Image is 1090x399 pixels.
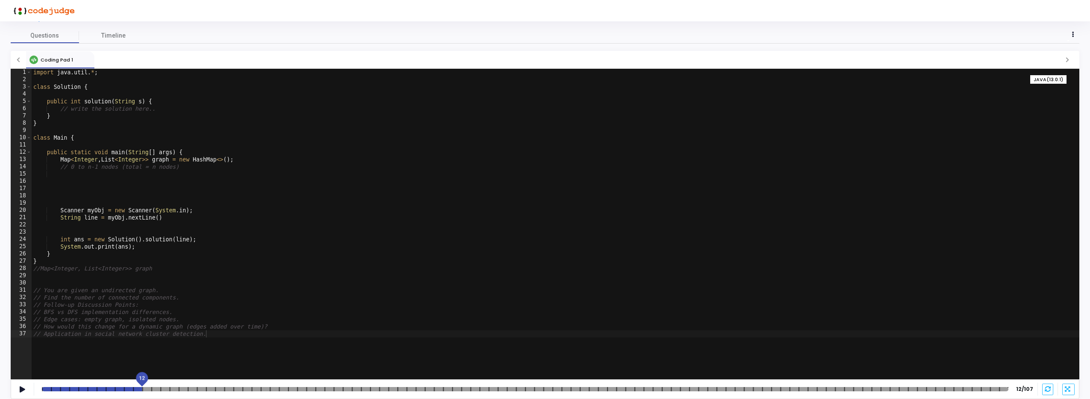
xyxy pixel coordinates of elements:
span: 12 [139,374,145,382]
div: 36 [11,323,32,330]
div: 18 [11,192,32,199]
div: 17 [11,185,32,192]
span: JAVA(13.0.1) [1034,76,1063,83]
div: 23 [11,229,32,236]
div: 2 [11,76,32,83]
div: 32 [11,294,32,301]
div: 30 [11,279,32,287]
div: 37 [11,330,32,337]
span: Timeline [101,31,126,40]
div: 28 [11,265,32,272]
div: 29 [11,272,32,279]
div: 26 [11,250,32,258]
div: 10 [11,134,32,141]
span: Questions [11,31,79,40]
strong: 12/107 [1016,385,1033,393]
div: 6 [11,105,32,112]
div: 15 [11,170,32,178]
span: Coding Pad 1 [41,56,73,63]
img: logo [11,2,75,19]
div: 20 [11,207,32,214]
div: 9 [11,127,32,134]
div: 7 [11,112,32,120]
div: 3 [11,83,32,91]
div: 16 [11,178,32,185]
div: 22 [11,221,32,229]
div: 1 [11,69,32,76]
div: 12 [11,149,32,156]
div: 33 [11,301,32,308]
div: 21 [11,214,32,221]
div: 14 [11,163,32,170]
a: View Description [11,16,58,22]
div: 5 [11,98,32,105]
div: 8 [11,120,32,127]
div: 31 [11,287,32,294]
div: 19 [11,199,32,207]
div: 24 [11,236,32,243]
div: 35 [11,316,32,323]
div: 4 [11,91,32,98]
div: 34 [11,308,32,316]
div: 25 [11,243,32,250]
div: 13 [11,156,32,163]
div: 27 [11,258,32,265]
div: 11 [11,141,32,149]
